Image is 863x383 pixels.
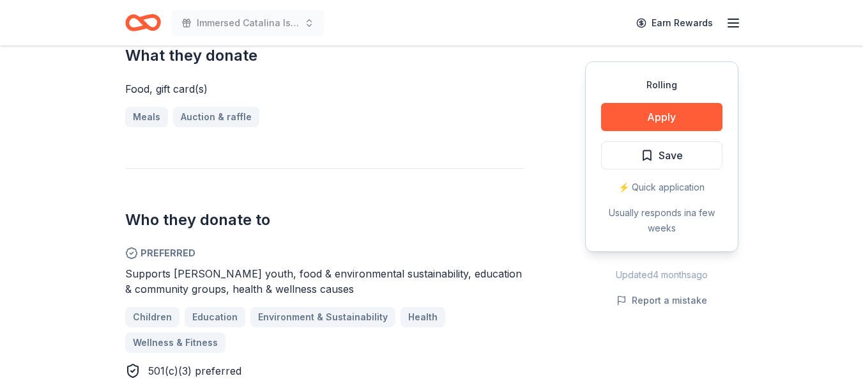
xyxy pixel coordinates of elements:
[258,309,388,325] span: Environment & Sustainability
[408,309,438,325] span: Health
[197,15,299,31] span: Immersed Catalina Island Marine Mammal Rescue Center Benefit
[250,307,395,327] a: Environment & Sustainability
[125,45,524,66] h2: What they donate
[659,147,683,164] span: Save
[133,309,172,325] span: Children
[125,307,179,327] a: Children
[125,81,524,97] div: Food, gift card(s)
[171,10,325,36] button: Immersed Catalina Island Marine Mammal Rescue Center Benefit
[125,332,225,353] a: Wellness & Fitness
[601,103,722,131] button: Apply
[125,107,168,127] a: Meals
[173,107,259,127] a: Auction & raffle
[401,307,445,327] a: Health
[601,77,722,93] div: Rolling
[125,210,524,230] h2: Who they donate to
[148,364,241,377] span: 501(c)(3) preferred
[125,8,161,38] a: Home
[629,12,721,35] a: Earn Rewards
[601,141,722,169] button: Save
[601,205,722,236] div: Usually responds in a few weeks
[125,246,524,261] span: Preferred
[133,335,218,350] span: Wellness & Fitness
[601,180,722,195] div: ⚡️ Quick application
[192,309,238,325] span: Education
[585,267,738,283] div: Updated 4 months ago
[185,307,245,327] a: Education
[125,267,522,295] span: Supports [PERSON_NAME] youth, food & environmental sustainability, education & community groups, ...
[616,293,707,308] button: Report a mistake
